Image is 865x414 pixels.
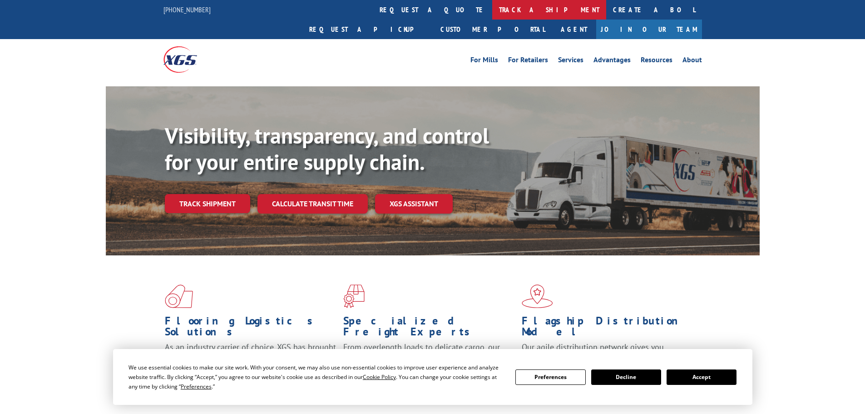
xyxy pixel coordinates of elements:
a: For Mills [470,56,498,66]
a: Calculate transit time [257,194,368,214]
a: Customer Portal [434,20,552,39]
a: Agent [552,20,596,39]
div: We use essential cookies to make our site work. With your consent, we may also use non-essential ... [129,363,504,391]
a: Services [558,56,583,66]
span: Preferences [181,383,212,390]
a: Advantages [593,56,631,66]
span: Cookie Policy [363,373,396,381]
a: Request a pickup [302,20,434,39]
h1: Flagship Distribution Model [522,315,693,342]
span: Our agile distribution network gives you nationwide inventory management on demand. [522,342,689,363]
p: From overlength loads to delicate cargo, our experienced staff knows the best way to move your fr... [343,342,515,382]
button: Decline [591,369,661,385]
button: Preferences [515,369,585,385]
a: [PHONE_NUMBER] [163,5,211,14]
a: Join Our Team [596,20,702,39]
img: xgs-icon-total-supply-chain-intelligence-red [165,284,193,308]
a: About [682,56,702,66]
img: xgs-icon-flagship-distribution-model-red [522,284,553,308]
h1: Specialized Freight Experts [343,315,515,342]
b: Visibility, transparency, and control for your entire supply chain. [165,121,489,176]
a: XGS ASSISTANT [375,194,453,214]
div: Cookie Consent Prompt [113,349,752,405]
button: Accept [667,369,736,385]
a: Resources [641,56,672,66]
h1: Flooring Logistics Solutions [165,315,336,342]
span: As an industry carrier of choice, XGS has brought innovation and dedication to flooring logistics... [165,342,336,374]
a: Track shipment [165,194,250,213]
img: xgs-icon-focused-on-flooring-red [343,284,365,308]
a: For Retailers [508,56,548,66]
